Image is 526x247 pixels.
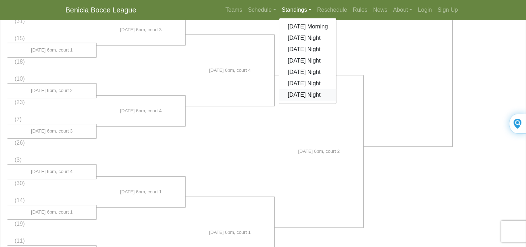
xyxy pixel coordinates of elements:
span: (30) [15,180,25,186]
span: [DATE] 6pm, court 4 [120,107,162,114]
a: [DATE] Morning [279,21,337,32]
span: [DATE] 6pm, court 1 [31,209,73,216]
a: News [370,3,390,17]
span: [DATE] 6pm, court 4 [31,168,73,175]
span: [DATE] 6pm, court 1 [31,47,73,54]
span: (3) [15,157,22,163]
span: (31) [15,18,25,24]
a: [DATE] Night [279,78,337,89]
a: Teams [223,3,245,17]
span: [DATE] 6pm, court 3 [31,128,73,135]
a: Benicia Bocce League [66,3,136,17]
span: (15) [15,35,25,41]
span: (18) [15,59,25,65]
a: [DATE] Night [279,66,337,78]
span: (14) [15,197,25,203]
a: Standings [279,3,314,17]
a: [DATE] Night [279,89,337,101]
span: (11) [15,238,25,244]
span: [DATE] 6pm, court 4 [209,67,251,74]
span: [DATE] 6pm, court 2 [31,87,73,94]
span: [DATE] 6pm, court 2 [298,148,340,155]
a: [DATE] Night [279,32,337,44]
a: Rules [350,3,370,17]
a: Sign Up [435,3,461,17]
a: About [390,3,415,17]
span: (26) [15,140,25,146]
a: [DATE] Night [279,44,337,55]
span: (7) [15,116,22,122]
a: Schedule [245,3,279,17]
a: Login [415,3,434,17]
a: [DATE] Night [279,55,337,66]
span: [DATE] 6pm, court 3 [120,26,162,33]
span: (19) [15,221,25,227]
div: Standings [279,18,337,104]
span: [DATE] 6pm, court 1 [209,229,251,236]
span: (23) [15,99,25,105]
span: [DATE] 6pm, court 1 [120,188,162,195]
span: (10) [15,76,25,82]
a: Reschedule [314,3,350,17]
